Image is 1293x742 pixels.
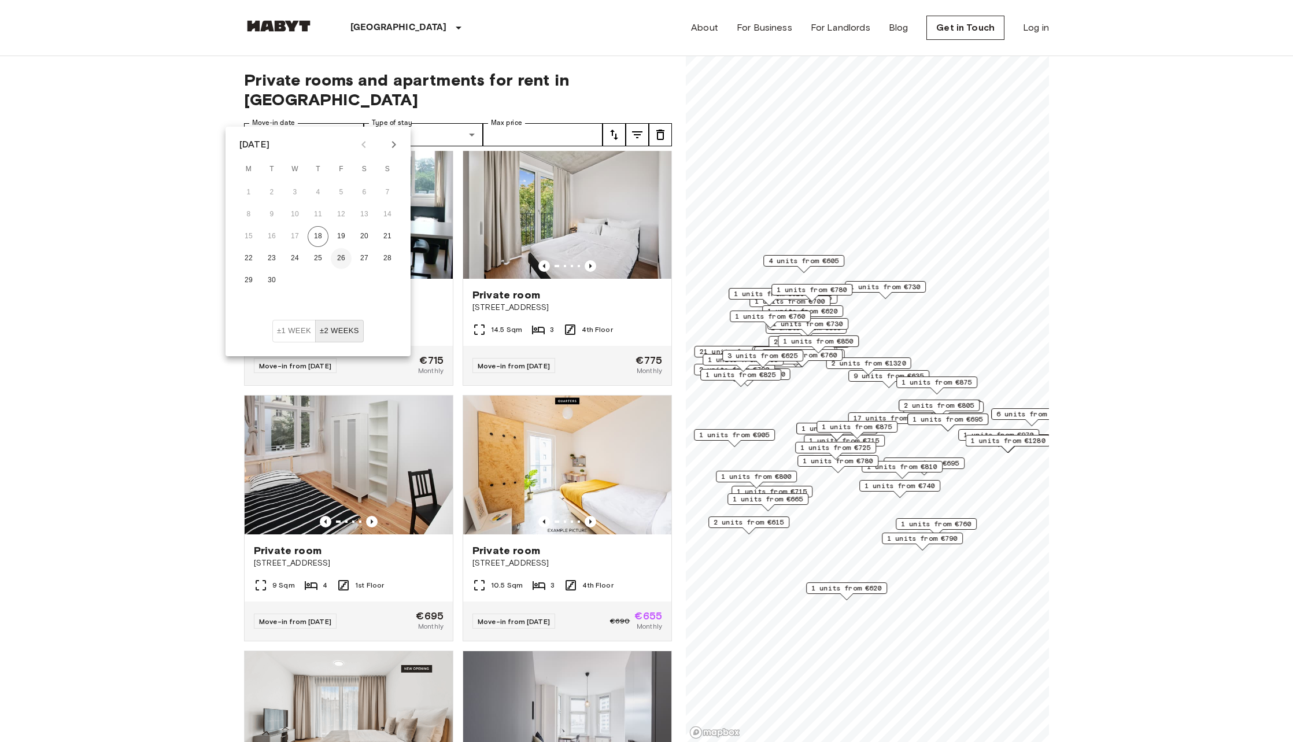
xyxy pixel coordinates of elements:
[538,516,550,527] button: Previous image
[634,611,662,621] span: €655
[463,139,672,386] a: Marketing picture of unit DE-01-259-018-03QPrevious imagePrevious imagePrivate room[STREET_ADDRES...
[826,357,911,375] div: Map marker
[377,158,398,181] span: Sunday
[418,366,444,376] span: Monthly
[752,346,837,364] div: Map marker
[703,354,784,372] div: Map marker
[585,260,596,272] button: Previous image
[958,429,1039,447] div: Map marker
[472,288,540,302] span: Private room
[762,349,843,367] div: Map marker
[991,408,1072,426] div: Map marker
[694,429,775,447] div: Map marker
[902,377,972,387] span: 1 units from €875
[259,361,331,370] span: Move-in from [DATE]
[817,421,897,439] div: Map marker
[649,123,672,146] button: tune
[727,493,808,511] div: Map marker
[913,414,983,424] span: 1 units from €695
[700,346,774,357] span: 21 units from €655
[354,248,375,269] button: 27
[729,288,810,306] div: Map marker
[896,376,977,394] div: Map marker
[636,355,662,366] span: €775
[730,311,811,328] div: Map marker
[806,582,887,600] div: Map marker
[252,118,295,128] label: Move-in date
[904,400,974,411] span: 2 units from €805
[372,118,412,128] label: Type of stay
[699,364,770,375] span: 2 units from €790
[722,350,803,368] div: Map marker
[244,70,672,109] span: Private rooms and apartments for rent in [GEOGRAPHIC_DATA]
[285,158,305,181] span: Wednesday
[354,158,375,181] span: Saturday
[472,558,662,569] span: [STREET_ADDRESS]
[754,346,835,364] div: Map marker
[767,350,837,360] span: 2 units from €760
[463,395,672,641] a: Marketing picture of unit DE-01-07-009-02QPrevious imagePrevious imagePrivate room[STREET_ADDRESS...
[603,123,626,146] button: tune
[887,533,958,544] span: 1 units from €790
[377,226,398,247] button: 21
[245,396,453,534] img: Marketing picture of unit DE-01-232-03M
[582,324,612,335] span: 4th Floor
[610,616,630,626] span: €690
[859,480,940,498] div: Map marker
[795,442,876,460] div: Map marker
[801,423,872,434] span: 1 units from €835
[705,368,790,386] div: Map marker
[737,21,792,35] a: For Business
[811,583,882,593] span: 1 units from €620
[963,430,1034,440] span: 1 units from €970
[759,347,830,357] span: 9 units from €665
[926,16,1004,40] a: Get in Touch
[867,462,937,472] span: 1 units from €810
[901,519,971,529] span: 1 units from €760
[308,158,328,181] span: Thursday
[331,226,352,247] button: 19
[699,430,770,440] span: 1 units from €905
[778,335,859,353] div: Map marker
[384,135,404,154] button: Next month
[721,471,792,482] span: 1 units from €800
[244,395,453,641] a: Marketing picture of unit DE-01-232-03MPrevious imagePrevious imagePrivate room[STREET_ADDRESS]9 ...
[889,458,959,468] span: 2 units from €695
[538,260,550,272] button: Previous image
[882,533,963,551] div: Map marker
[783,336,854,346] span: 1 units from €850
[705,370,776,380] span: 1 units from €825
[854,371,924,381] span: 9 units from €635
[762,305,843,323] div: Map marker
[637,366,662,376] span: Monthly
[797,455,878,473] div: Map marker
[889,21,908,35] a: Blog
[691,21,718,35] a: About
[708,355,778,365] span: 1 units from €895
[771,284,852,302] div: Map marker
[582,580,613,590] span: 4th Floor
[996,409,1067,419] span: 6 units from €645
[845,281,926,299] div: Map marker
[899,400,980,418] div: Map marker
[711,369,785,379] span: 1 units from €1200
[331,158,352,181] span: Friday
[766,322,847,340] div: Map marker
[796,423,877,441] div: Map marker
[637,621,662,632] span: Monthly
[323,580,327,590] span: 4
[737,486,807,497] span: 1 units from €715
[734,289,804,299] span: 1 units from €620
[331,248,352,269] button: 26
[238,248,259,269] button: 22
[261,158,282,181] span: Tuesday
[884,457,965,475] div: Map marker
[735,311,806,322] span: 1 units from €760
[803,456,873,466] span: 1 units from €780
[832,358,906,368] span: 2 units from €1320
[272,320,364,342] div: Move In Flexibility
[689,726,740,739] a: Mapbox logo
[767,306,838,316] span: 1 units from €620
[774,337,844,347] span: 2 units from €655
[472,302,662,313] span: [STREET_ADDRESS]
